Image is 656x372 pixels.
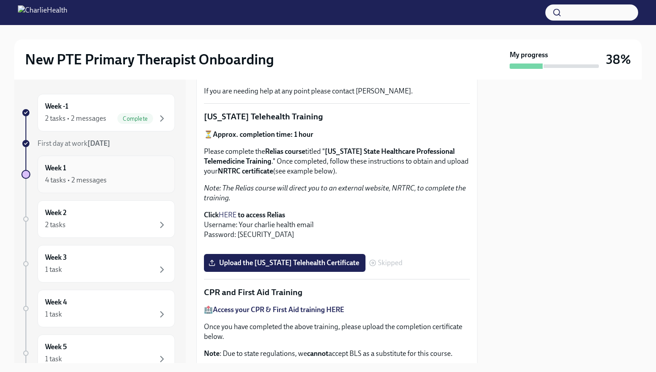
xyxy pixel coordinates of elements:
[204,184,466,202] em: Note: The Relias course will direct you to an external website, NRTRC, to complete the training.
[45,253,67,262] h6: Week 3
[45,265,62,275] div: 1 task
[204,211,219,219] strong: Click
[45,175,107,185] div: 4 tasks • 2 messages
[87,139,110,148] strong: [DATE]
[21,290,175,327] a: Week 41 task
[18,5,67,20] img: CharlieHealth
[45,163,66,173] h6: Week 1
[21,245,175,283] a: Week 31 task
[21,334,175,372] a: Week 51 task
[204,349,220,358] strong: Note
[45,114,106,123] div: 2 tasks • 2 messages
[265,147,305,156] strong: Relias course
[213,305,344,314] a: Access your CPR & First Aid training HERE
[37,139,110,148] span: First day at work
[378,259,403,266] span: Skipped
[204,111,470,123] p: [US_STATE] Telehealth Training
[204,254,365,272] label: Upload the [US_STATE] Telehealth Certificate
[204,86,470,96] p: If you are needing help at any point please contact [PERSON_NAME].
[210,258,359,267] span: Upload the [US_STATE] Telehealth Certificate
[45,220,66,230] div: 2 tasks
[25,51,274,68] h2: New PTE Primary Therapist Onboarding
[21,139,175,148] a: First day at work[DATE]
[510,50,548,60] strong: My progress
[219,211,237,219] a: HERE
[218,167,273,175] strong: NRTRC certificate
[204,287,470,298] p: CPR and First Aid Training
[204,349,470,359] p: : Due to state regulations, we accept BLS as a substitute for this course.
[204,305,470,315] p: 🏥
[204,147,455,165] strong: [US_STATE] State Healthcare Professional Telemedicine Training
[204,147,470,176] p: Please complete the titled " ." Once completed, follow these instructions to obtain and upload yo...
[204,210,470,240] p: Username: Your charlie health email Password: [SECURITY_DATA]
[45,208,66,218] h6: Week 2
[45,309,62,319] div: 1 task
[307,349,328,358] strong: cannot
[21,156,175,193] a: Week 14 tasks • 2 messages
[21,200,175,238] a: Week 22 tasks
[204,322,470,342] p: Once you have completed the above training, please upload the completion certificate below.
[21,94,175,131] a: Week -12 tasks • 2 messagesComplete
[45,342,67,352] h6: Week 5
[204,130,470,139] p: ⏳
[213,130,313,139] strong: Approx. completion time: 1 hour
[45,297,67,307] h6: Week 4
[238,211,285,219] strong: to access Relias
[606,51,631,68] h3: 38%
[117,115,153,122] span: Complete
[45,354,62,364] div: 1 task
[45,101,68,111] h6: Week -1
